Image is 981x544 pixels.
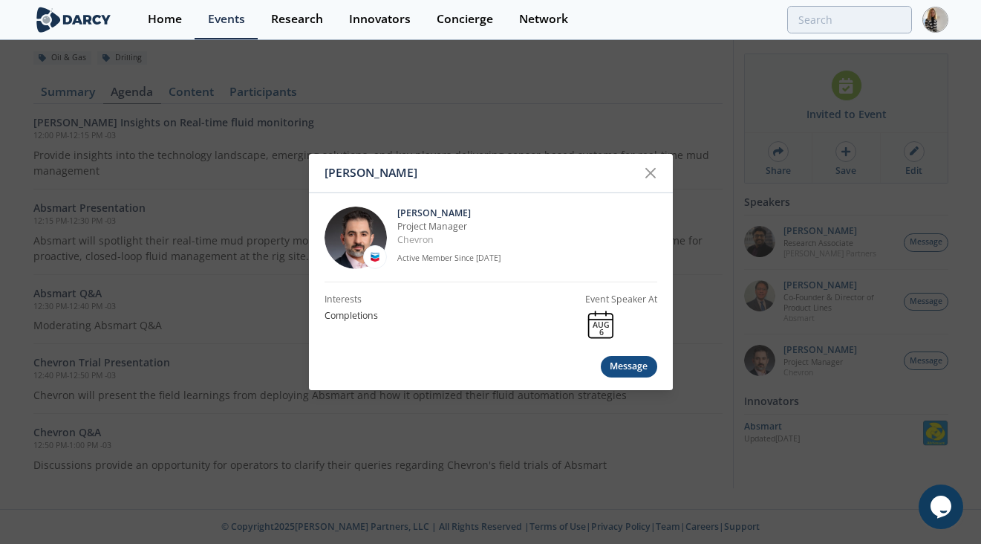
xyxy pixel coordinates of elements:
div: Events [208,13,245,25]
img: Chevron [368,250,382,265]
div: AUG [593,321,610,329]
p: Completions [325,309,575,323]
img: logo-wide.svg [33,7,114,33]
img: Profile [922,7,948,33]
p: Active Member Since [DATE] [397,253,657,265]
div: Network [519,13,568,25]
div: 6 [593,328,610,337]
input: Advanced Search [787,6,912,33]
p: Event Speaker At [585,293,657,306]
p: Interests [325,293,575,306]
div: Concierge [437,13,493,25]
p: Project Manager [397,220,657,233]
img: 0796ef69-b90a-4e68-ba11-5d0191a10bb8 [325,206,387,268]
div: Message [601,356,657,378]
iframe: chat widget [919,485,966,529]
a: AUG 6 [585,309,616,340]
img: calendar-blank.svg [585,309,616,340]
p: [PERSON_NAME] [397,206,657,219]
p: Chevron [397,233,657,247]
div: [PERSON_NAME] [325,159,637,187]
div: Home [148,13,182,25]
div: Innovators [349,13,411,25]
div: Research [271,13,323,25]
